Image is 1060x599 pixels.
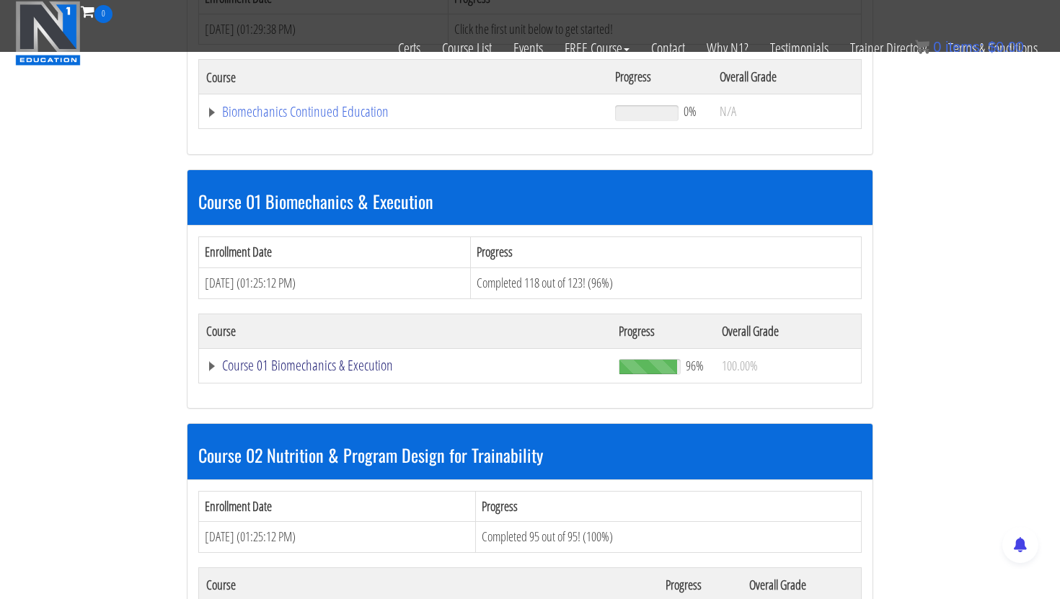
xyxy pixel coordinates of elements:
[712,60,861,94] th: Overall Grade
[715,314,862,348] th: Overall Grade
[684,103,697,119] span: 0%
[988,39,996,55] span: $
[206,358,604,373] a: Course 01 Biomechanics & Execution
[199,314,611,348] th: Course
[988,39,1024,55] bdi: 0.00
[715,348,862,383] td: 100.00%
[206,105,601,119] a: Biomechanics Continued Education
[915,39,1024,55] a: 0 items: $0.00
[476,522,862,553] td: Completed 95 out of 95! (100%)
[839,23,937,74] a: Trainer Directory
[94,5,112,23] span: 0
[470,267,861,298] td: Completed 118 out of 123! (96%)
[198,192,862,210] h3: Course 01 Biomechanics & Execution
[608,60,712,94] th: Progress
[712,94,861,129] td: N/A
[199,267,471,298] td: [DATE] (01:25:12 PM)
[470,237,861,268] th: Progress
[387,23,431,74] a: Certs
[199,60,608,94] th: Course
[554,23,640,74] a: FREE Course
[611,314,715,348] th: Progress
[915,40,929,54] img: icon11.png
[15,1,81,66] img: n1-education
[937,23,1048,74] a: Terms & Conditions
[431,23,503,74] a: Course List
[696,23,759,74] a: Why N1?
[933,39,941,55] span: 0
[503,23,554,74] a: Events
[759,23,839,74] a: Testimonials
[198,445,862,464] h3: Course 02 Nutrition & Program Design for Trainability
[199,237,471,268] th: Enrollment Date
[476,491,862,522] th: Progress
[81,1,112,21] a: 0
[199,491,476,522] th: Enrollment Date
[640,23,696,74] a: Contact
[199,522,476,553] td: [DATE] (01:25:12 PM)
[686,358,704,373] span: 96%
[945,39,984,55] span: items:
